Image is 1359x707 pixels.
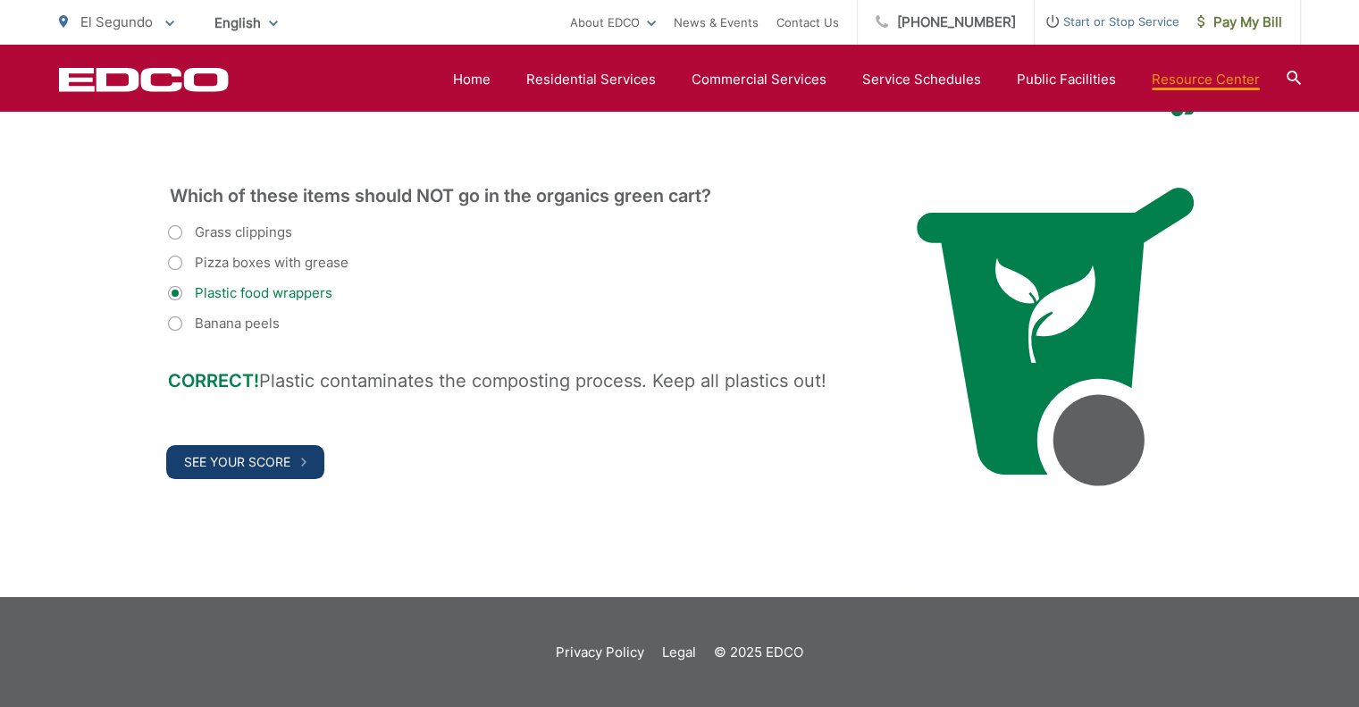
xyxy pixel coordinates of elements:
[453,69,491,90] a: Home
[556,642,644,663] a: Privacy Policy
[674,12,759,33] a: News & Events
[776,12,839,33] a: Contact Us
[692,69,826,90] a: Commercial Services
[570,12,656,33] a: About EDCO
[59,67,229,92] a: EDCD logo. Return to the homepage.
[184,454,290,469] span: See Your Score
[1017,69,1116,90] a: Public Facilities
[862,69,981,90] a: Service Schedules
[714,642,803,663] p: © 2025 EDCO
[662,642,696,663] a: Legal
[201,7,291,38] span: English
[1197,12,1282,33] span: Pay My Bill
[168,370,870,391] p: Plastic contaminates the composting process. Keep all plastics out!
[80,13,153,30] span: El Segundo
[166,445,324,479] button: See Your Score
[526,69,656,90] a: Residential Services
[168,188,713,204] legend: Which of these items should NOT go in the organics green cart?
[1152,69,1260,90] a: Resource Center
[168,370,259,391] strong: CORRECT!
